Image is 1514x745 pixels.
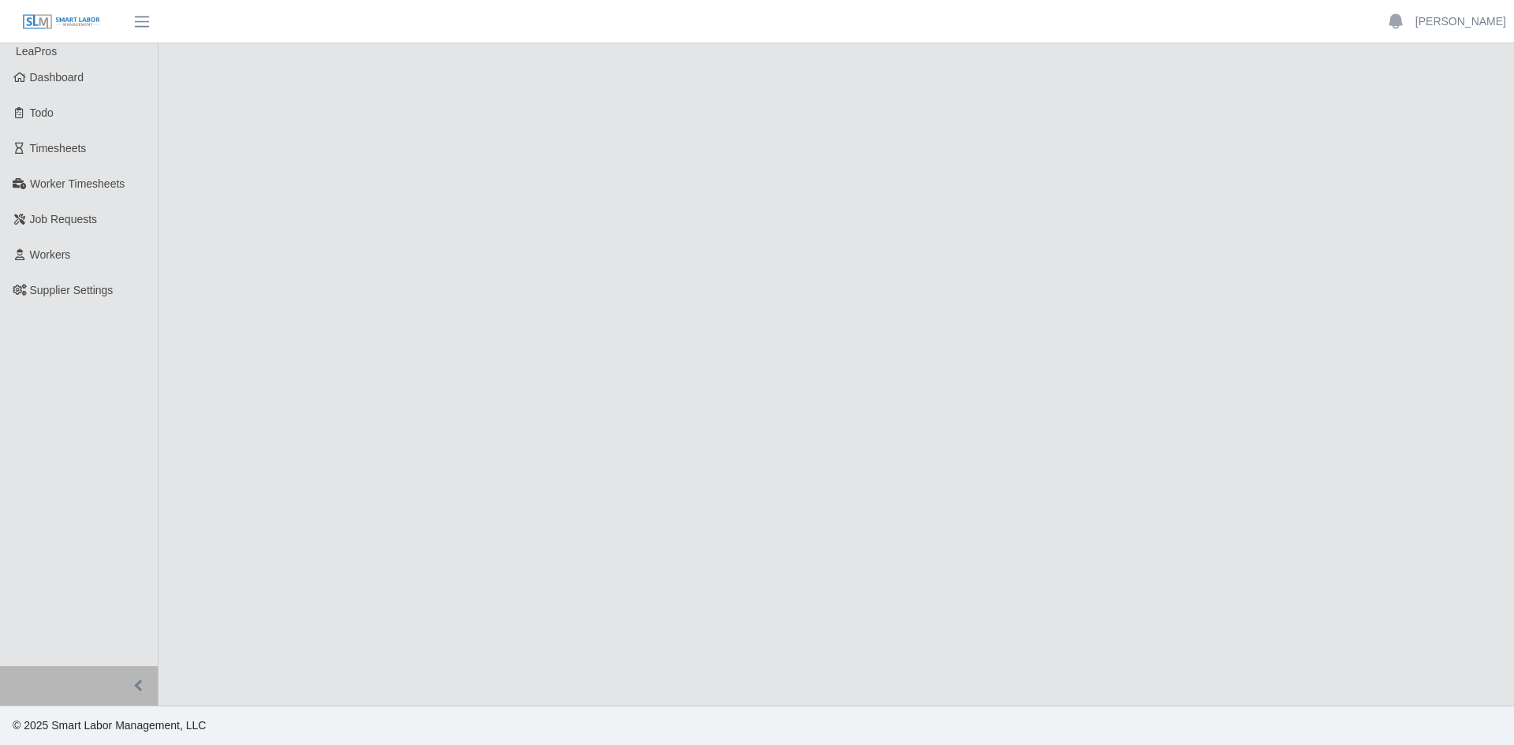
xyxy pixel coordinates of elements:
span: Supplier Settings [30,284,114,296]
span: © 2025 Smart Labor Management, LLC [13,719,206,732]
span: Job Requests [30,213,98,225]
span: Todo [30,106,54,119]
span: LeaPros [16,45,57,58]
span: Dashboard [30,71,84,84]
span: Workers [30,248,71,261]
a: [PERSON_NAME] [1415,13,1506,30]
img: SLM Logo [22,13,101,31]
span: Worker Timesheets [30,177,125,190]
span: Timesheets [30,142,87,155]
